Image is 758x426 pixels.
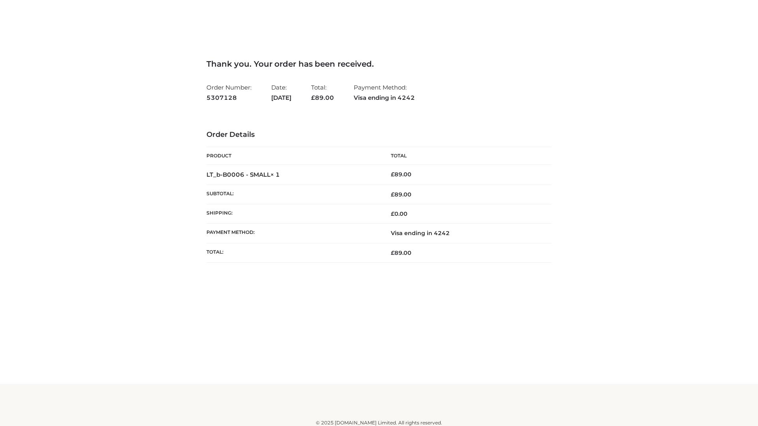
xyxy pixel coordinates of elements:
span: 89.00 [391,191,411,198]
strong: Visa ending in 4242 [354,93,415,103]
strong: × 1 [270,171,280,178]
bdi: 89.00 [391,171,411,178]
h3: Order Details [206,131,552,139]
span: £ [391,191,394,198]
span: £ [391,249,394,256]
h3: Thank you. Your order has been received. [206,59,552,69]
td: Visa ending in 4242 [379,224,552,243]
th: Product [206,147,379,165]
li: Order Number: [206,80,251,105]
li: Date: [271,80,291,105]
span: 89.00 [391,249,411,256]
li: Total: [311,80,334,105]
span: £ [391,171,394,178]
th: Total [379,147,552,165]
strong: LT_b-B0006 - SMALL [206,171,280,178]
span: £ [391,210,394,217]
th: Total: [206,243,379,262]
li: Payment Method: [354,80,415,105]
strong: 5307128 [206,93,251,103]
th: Payment method: [206,224,379,243]
span: £ [311,94,315,101]
strong: [DATE] [271,93,291,103]
bdi: 0.00 [391,210,407,217]
th: Subtotal: [206,185,379,204]
th: Shipping: [206,204,379,224]
span: 89.00 [311,94,334,101]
